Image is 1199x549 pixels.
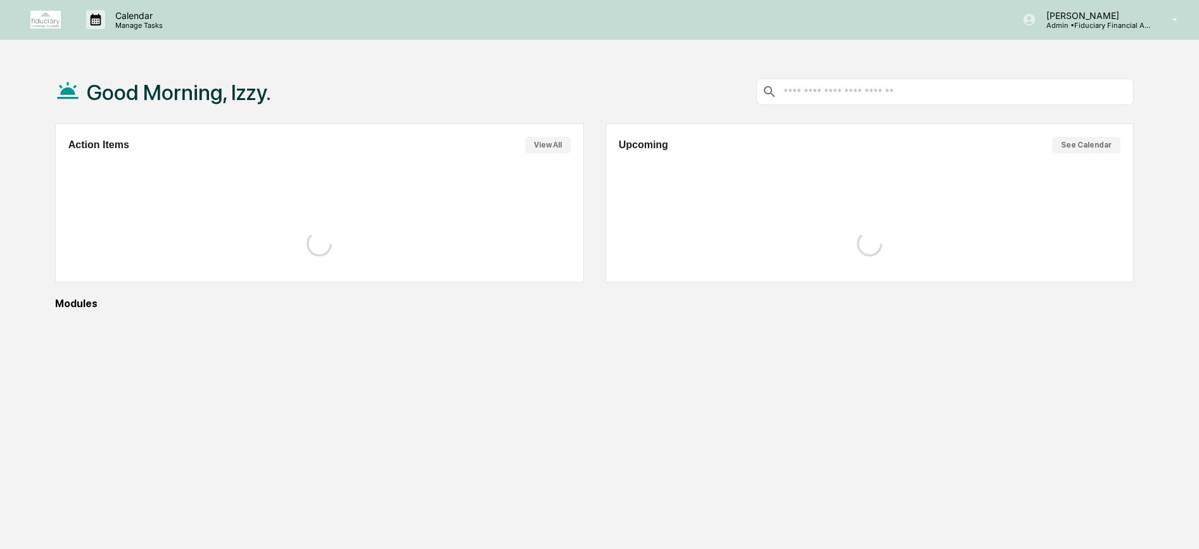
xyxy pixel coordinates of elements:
[105,21,169,30] p: Manage Tasks
[1052,137,1120,153] button: See Calendar
[68,139,129,151] h2: Action Items
[1036,21,1154,30] p: Admin • Fiduciary Financial Advisors
[55,298,1134,310] div: Modules
[87,80,271,105] h1: Good Morning, Izzy.
[1036,10,1154,21] p: [PERSON_NAME]
[619,139,668,151] h2: Upcoming
[30,11,61,28] img: logo
[105,10,169,21] p: Calendar
[525,137,571,153] button: View All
